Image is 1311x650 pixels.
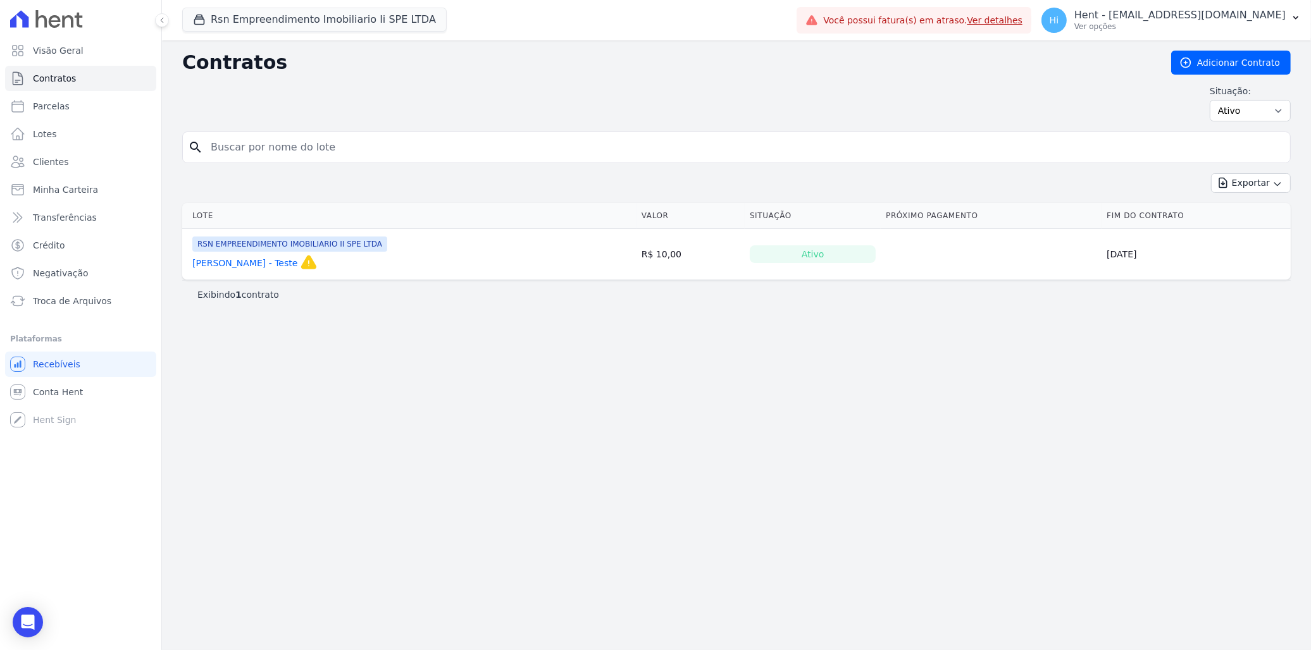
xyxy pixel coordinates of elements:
div: Plataformas [10,331,151,346]
a: Clientes [5,149,156,175]
p: Ver opções [1074,21,1286,32]
div: Open Intercom Messenger [13,607,43,637]
span: Clientes [33,156,68,168]
button: Exportar [1211,173,1291,193]
a: Ver detalhes [967,15,1022,25]
span: RSN EMPREENDIMENTO IMOBILIARIO II SPE LTDA [192,236,387,252]
span: Crédito [33,239,65,252]
span: Lotes [33,128,57,140]
button: Rsn Empreendimento Imobiliario Ii SPE LTDA [182,8,447,32]
td: R$ 10,00 [637,229,745,280]
span: Negativação [33,267,89,279]
input: Buscar por nome do lote [203,135,1285,160]
a: Minha Carteira [5,177,156,202]
span: Hi [1050,16,1059,25]
a: Troca de Arquivos [5,288,156,314]
label: Situação: [1210,85,1291,97]
td: [DATE] [1102,229,1291,280]
span: Conta Hent [33,386,83,398]
th: Lote [182,203,637,229]
span: Minha Carteira [33,183,98,196]
span: Troca de Arquivos [33,295,111,307]
th: Próximo Pagamento [881,203,1102,229]
a: Visão Geral [5,38,156,63]
b: 1 [235,290,242,300]
th: Valor [637,203,745,229]
th: Situação [745,203,881,229]
span: Você possui fatura(s) em atraso. [823,14,1022,27]
span: Visão Geral [33,44,84,57]
a: Transferências [5,205,156,230]
span: Parcelas [33,100,70,113]
a: Negativação [5,261,156,286]
a: Crédito [5,233,156,258]
span: Recebíveis [33,358,80,371]
button: Hi Hent - [EMAIL_ADDRESS][DOMAIN_NAME] Ver opções [1031,3,1311,38]
a: Contratos [5,66,156,91]
i: search [188,140,203,155]
span: Contratos [33,72,76,85]
a: Recebíveis [5,352,156,377]
h2: Contratos [182,51,1151,74]
span: Transferências [33,211,97,224]
a: Parcelas [5,94,156,119]
div: Ativo [750,245,876,263]
a: Lotes [5,121,156,147]
th: Fim do Contrato [1102,203,1291,229]
a: [PERSON_NAME] - Teste [192,257,297,269]
p: Exibindo contrato [197,288,279,301]
a: Conta Hent [5,379,156,405]
p: Hent - [EMAIL_ADDRESS][DOMAIN_NAME] [1074,9,1286,21]
a: Adicionar Contrato [1171,51,1291,75]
